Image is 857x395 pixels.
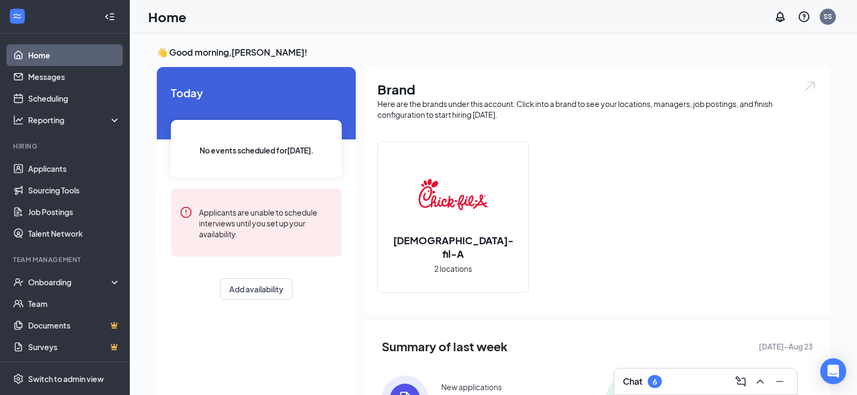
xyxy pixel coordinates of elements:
img: Chick-fil-A [418,160,488,229]
a: Sourcing Tools [28,179,121,201]
a: Job Postings [28,201,121,223]
div: Applicants are unable to schedule interviews until you set up your availability. [199,206,333,239]
svg: ChevronUp [754,375,767,388]
span: Today [171,84,342,101]
img: open.6027fd2a22e1237b5b06.svg [803,80,817,92]
div: Team Management [13,255,118,264]
a: Team [28,293,121,314]
a: Home [28,44,121,66]
div: 6 [653,377,657,386]
svg: WorkstreamLogo [12,11,23,22]
button: Add availability [220,278,293,300]
a: Talent Network [28,223,121,244]
svg: Analysis [13,115,24,125]
h3: 👋 Good morning, [PERSON_NAME] ! [157,46,830,58]
a: SurveysCrown [28,336,121,358]
button: ComposeMessage [732,373,749,390]
a: Messages [28,66,121,88]
span: Summary of last week [382,337,508,356]
svg: Collapse [104,11,115,22]
div: Hiring [13,142,118,151]
div: SS [823,12,832,21]
h3: Chat [623,376,642,387]
div: New applications [441,381,502,392]
div: Onboarding [28,277,111,287]
button: Minimize [771,373,788,390]
h1: Brand [377,80,817,98]
a: Applicants [28,158,121,179]
div: Open Intercom Messenger [820,358,846,384]
a: DocumentsCrown [28,314,121,336]
svg: Settings [13,373,24,384]
a: Scheduling [28,88,121,109]
svg: Minimize [773,375,786,388]
svg: UserCheck [13,277,24,287]
h2: [DEMOGRAPHIC_DATA]-fil-A [378,233,528,260]
span: 2 locations [434,263,472,275]
svg: ComposeMessage [734,375,747,388]
div: Reporting [28,115,121,125]
h1: Home [148,8,187,26]
svg: Notifications [774,10,787,23]
span: [DATE] - Aug 23 [759,340,813,352]
svg: QuestionInfo [798,10,811,23]
button: ChevronUp [752,373,769,390]
span: No events scheduled for [DATE] . [200,144,314,156]
div: Here are the brands under this account. Click into a brand to see your locations, managers, job p... [377,98,817,120]
svg: Error [180,206,192,219]
div: Switch to admin view [28,373,104,384]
